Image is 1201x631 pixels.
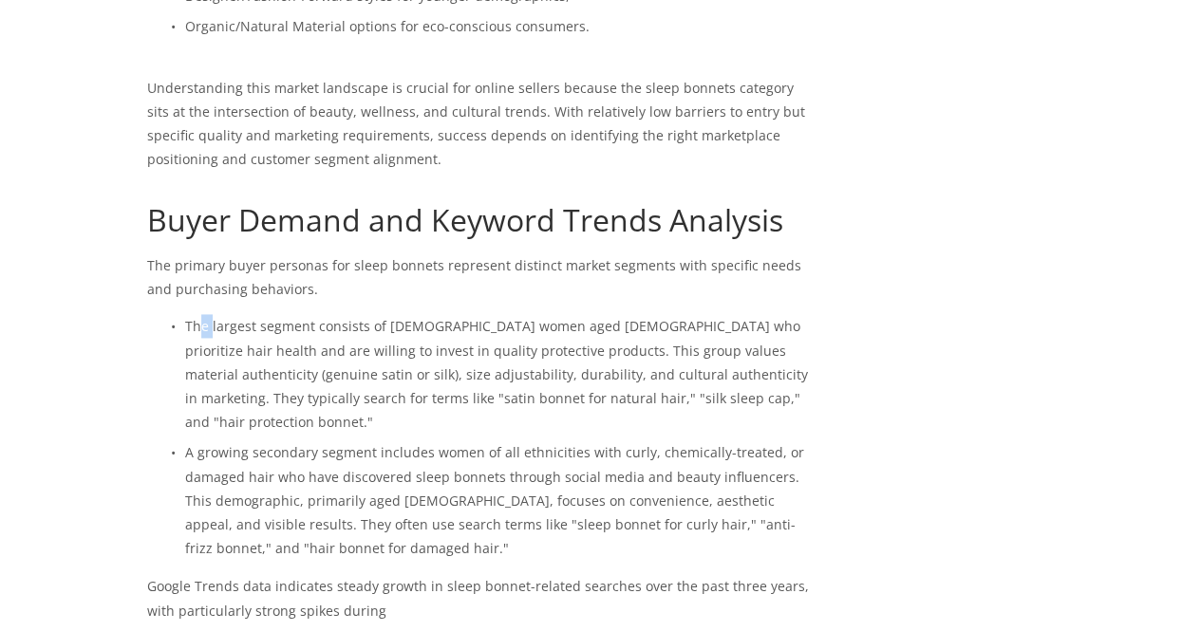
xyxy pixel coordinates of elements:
p: Organic/Natural Material options for eco-conscious consumers. [185,14,813,38]
p: A growing secondary segment includes women of all ethnicities with curly, chemically-treated, or ... [185,440,813,560]
p: The largest segment consists of [DEMOGRAPHIC_DATA] women aged [DEMOGRAPHIC_DATA] who prioritize h... [185,314,813,434]
h1: Buyer Demand and Keyword Trends Analysis [147,202,813,238]
p: The primary buyer personas for sleep bonnets represent distinct market segments with specific nee... [147,253,813,301]
p: Understanding this market landscape is crucial for online sellers because the sleep bonnets categ... [147,52,813,172]
p: Google Trends data indicates steady growth in sleep bonnet-related searches over the past three y... [147,573,813,621]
